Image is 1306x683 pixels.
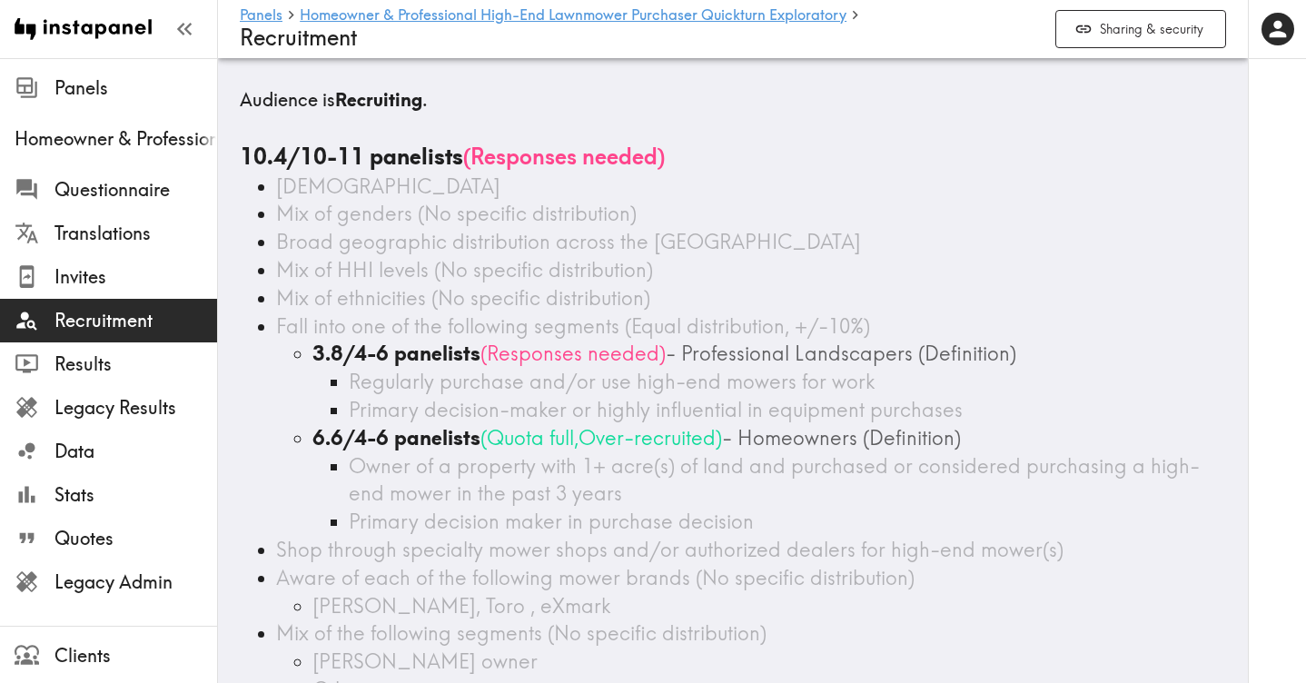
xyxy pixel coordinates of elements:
[312,648,538,674] span: [PERSON_NAME] owner
[54,75,217,101] span: Panels
[54,395,217,421] span: Legacy Results
[276,620,767,646] span: Mix of the following segments (No specific distribution)
[54,526,217,551] span: Quotes
[722,425,961,450] span: - Homeowners (Definition)
[349,397,963,422] span: Primary decision-maker or highly influential in equipment purchases
[54,482,217,508] span: Stats
[666,341,1016,366] span: - Professional Landscapers (Definition)
[240,143,463,170] b: 10.4/10-11 panelists
[276,285,650,311] span: Mix of ethnicities (No specific distribution)
[240,7,282,25] a: Panels
[1055,10,1226,49] button: Sharing & security
[349,369,875,394] span: Regularly purchase and/or use high-end mowers for work
[463,143,665,170] span: ( Responses needed )
[54,308,217,333] span: Recruitment
[480,341,666,366] span: ( Responses needed )
[240,25,1041,51] h4: Recruitment
[312,341,480,366] b: 3.8/4-6 panelists
[54,439,217,464] span: Data
[276,537,1064,562] span: Shop through specialty mower shops and/or authorized dealers for high-end mower(s)
[54,177,217,203] span: Questionnaire
[54,569,217,595] span: Legacy Admin
[240,87,1226,113] h5: Audience is .
[312,425,480,450] b: 6.6/4-6 panelists
[15,126,217,152] span: Homeowner & Professional High-End Lawnmower Purchaser Quickturn Exploratory
[312,593,610,619] span: [PERSON_NAME], Toro , eXmark
[349,509,754,534] span: Primary decision maker in purchase decision
[349,453,1200,507] span: Owner of a property with 1+ acre(s) of land and purchased or considered purchasing a high-end mow...
[54,264,217,290] span: Invites
[276,229,861,254] span: Broad geographic distribution across the [GEOGRAPHIC_DATA]
[300,7,846,25] a: Homeowner & Professional High-End Lawnmower Purchaser Quickturn Exploratory
[276,313,870,339] span: Fall into one of the following segments (Equal distribution, +/-10%)
[54,351,217,377] span: Results
[276,201,637,226] span: Mix of genders (No specific distribution)
[276,173,500,199] span: [DEMOGRAPHIC_DATA]
[54,643,217,668] span: Clients
[335,88,422,111] b: Recruiting
[276,565,915,590] span: Aware of each of the following mower brands (No specific distribution)
[480,425,722,450] span: ( Quota full , Over-recruited )
[276,257,653,282] span: Mix of HHI levels (No specific distribution)
[54,221,217,246] span: Translations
